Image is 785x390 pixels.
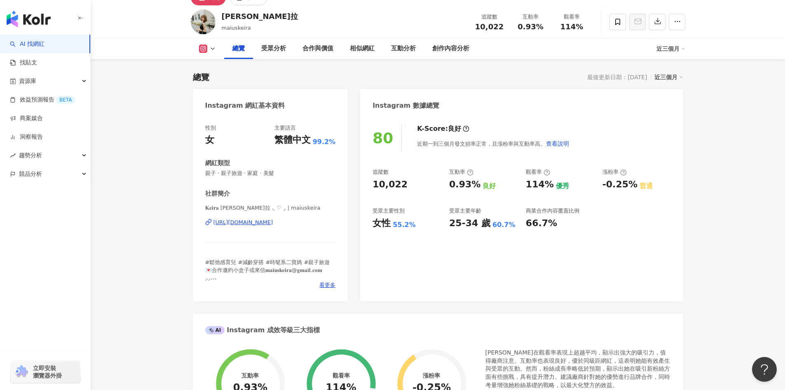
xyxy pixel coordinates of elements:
div: 女性 [373,217,391,230]
div: 總覽 [193,71,209,83]
iframe: Help Scout Beacon - Open [752,357,777,382]
div: Instagram 數據總覽 [373,101,439,110]
div: 優秀 [556,182,569,191]
div: 良好 [448,124,461,133]
div: Instagram 成效等級三大指標 [205,326,320,335]
div: 性別 [205,124,216,132]
div: 近三個月 [654,72,683,83]
div: 追蹤數 [373,168,389,176]
span: 99.2% [313,137,336,147]
div: 合作與價值 [302,44,333,54]
img: logo [7,11,51,27]
span: 查看說明 [546,140,569,147]
div: 互動率 [241,372,259,379]
div: 相似網紅 [350,44,375,54]
span: 資源庫 [19,72,36,90]
a: searchAI 找網紅 [10,40,45,48]
a: 商案媒合 [10,114,43,123]
div: 114% [526,178,554,191]
div: 66.7% [526,217,557,230]
span: 看更多 [319,281,335,289]
div: 受眾分析 [261,44,286,54]
div: Instagram 網紅基本資料 [205,101,285,110]
span: 競品分析 [19,165,42,183]
div: 互動分析 [391,44,416,54]
span: 10,022 [475,22,504,31]
div: [URL][DOMAIN_NAME] [213,219,273,226]
span: rise [10,153,16,158]
div: 55.2% [393,220,416,229]
div: 漲粉率 [602,168,627,176]
a: 找貼文 [10,59,37,67]
div: 近期一到三個月發文頻率正常，且漲粉率與互動率高。 [417,135,569,152]
button: 查看說明 [546,135,569,152]
a: chrome extension立即安裝 瀏覽器外掛 [11,361,80,383]
div: 女 [205,134,214,147]
div: [PERSON_NAME]拉 [222,11,298,21]
div: 80 [373,130,393,147]
div: 最後更新日期：[DATE] [587,74,647,80]
img: KOL Avatar [191,9,216,34]
div: K-Score : [417,124,469,133]
div: 社群簡介 [205,189,230,198]
div: 互動率 [449,168,473,176]
div: -0.25% [602,178,637,191]
div: 60.7% [492,220,516,229]
div: 總覽 [232,44,245,54]
div: 觀看率 [556,13,588,21]
div: 漲粉率 [423,372,440,379]
div: 25-34 歲 [449,217,490,230]
div: [PERSON_NAME]在觀看率表現上超越平均，顯示出強大的吸引力，值得廠商注意。互動率也表現良好，優於同級距網紅，這表明她能有效產生與受眾的互動。然而，粉絲成長率略低於預期，顯示出她在吸引新... [485,349,671,389]
a: [URL][DOMAIN_NAME] [205,219,336,226]
div: 受眾主要性別 [373,207,405,215]
img: chrome extension [13,365,29,378]
div: AI [205,326,225,334]
div: 主要語言 [274,124,296,132]
div: 受眾主要年齡 [449,207,481,215]
span: 立即安裝 瀏覽器外掛 [33,364,62,379]
div: 普通 [640,182,653,191]
div: 商業合作內容覆蓋比例 [526,207,579,215]
div: 網紅類型 [205,159,230,168]
span: maiuskeira [222,25,251,31]
a: 洞察報告 [10,133,43,141]
a: 效益預測報告BETA [10,96,75,104]
div: 0.93% [449,178,480,191]
div: 追蹤數 [474,13,505,21]
div: 10,022 [373,178,408,191]
span: 114% [560,23,583,31]
span: 趨勢分析 [19,146,42,165]
div: 觀看率 [526,168,550,176]
div: 良好 [483,182,496,191]
div: 創作內容分析 [432,44,469,54]
div: 觀看率 [333,372,350,379]
div: 繁體中文 [274,134,311,147]
span: 親子 · 親子旅遊 · 家庭 · 美髮 [205,170,336,177]
div: 互動率 [515,13,546,21]
span: 𝐊𝐞𝐢𝐫𝐚 [PERSON_NAME]拉 ⸜ ♡ ⸝ | maiuskeira [205,204,336,212]
div: 近三個月 [656,42,685,55]
span: #鬆弛感育兒 #減齡穿搭 #時髦系二寶媽 #親子旅遊 💌合作邀約小盒子或來信𝐦𝐚𝐢𝐮𝐬𝐤𝐞𝐢𝐫𝐚@𝐠𝐦𝐚𝐢𝐥.𝐜𝐨𝐦 ⸝⸝ ෆ 十年服飾銷售管理 ෆ 自媒體創作 ෆ不踩雷母嬰用品推薦 [205,259,330,303]
span: 0.93% [518,23,543,31]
